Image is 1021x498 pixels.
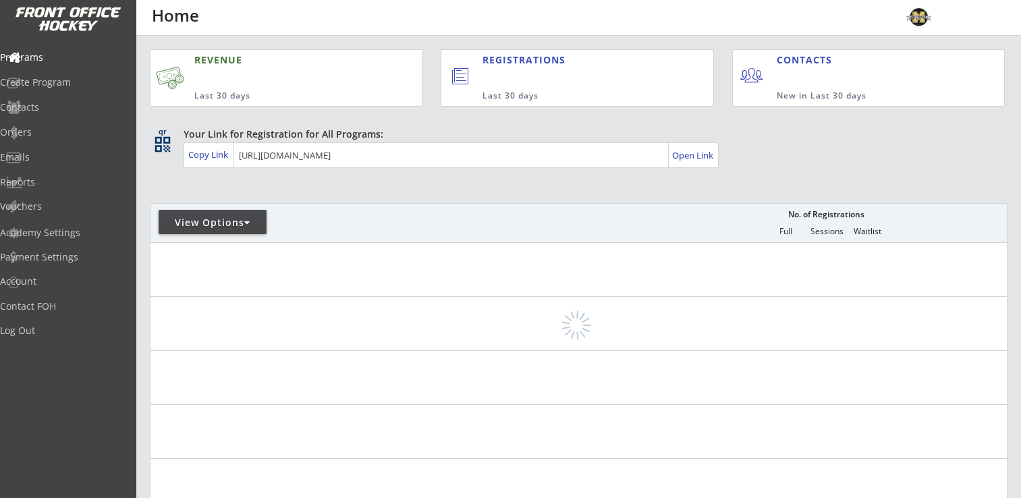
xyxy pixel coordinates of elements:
[153,134,173,155] button: qr_code
[777,90,942,102] div: New in Last 30 days
[672,150,715,161] div: Open Link
[154,128,170,136] div: qr
[765,227,806,236] div: Full
[159,216,267,229] div: View Options
[194,53,358,67] div: REVENUE
[672,146,715,165] a: Open Link
[188,148,231,161] div: Copy Link
[184,128,966,141] div: Your Link for Registration for All Programs:
[784,210,868,219] div: No. of Registrations
[482,90,658,102] div: Last 30 days
[777,53,838,67] div: CONTACTS
[847,227,887,236] div: Waitlist
[482,53,651,67] div: REGISTRATIONS
[194,90,358,102] div: Last 30 days
[806,227,847,236] div: Sessions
